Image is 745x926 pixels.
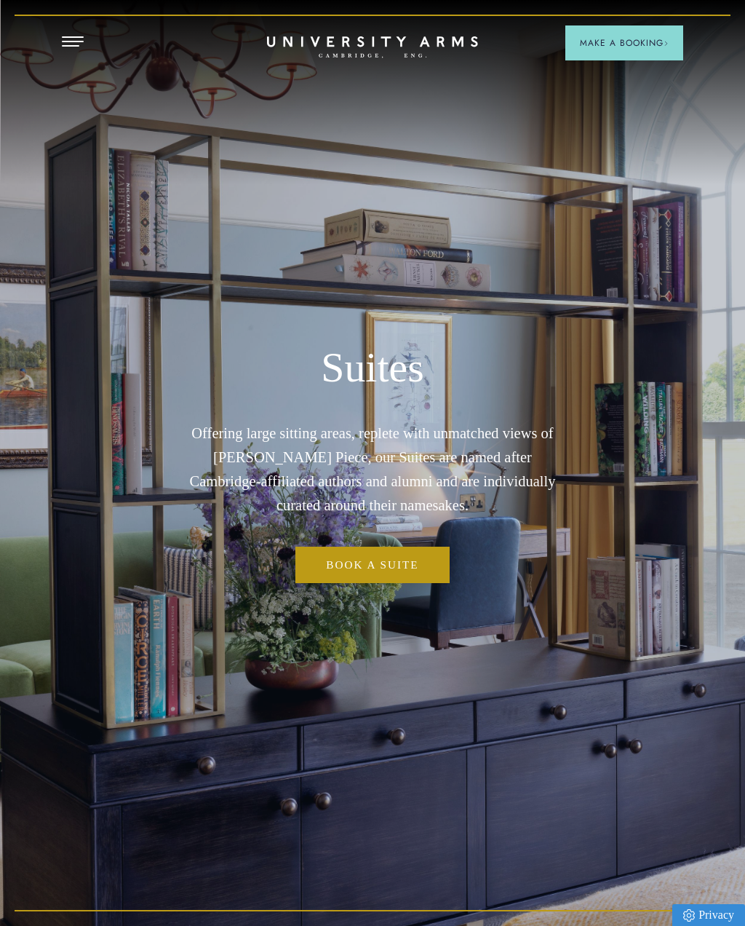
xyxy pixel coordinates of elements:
[186,343,559,393] h1: Suites
[683,909,695,922] img: Privacy
[62,36,84,48] button: Open Menu
[565,25,683,60] button: Make a BookingArrow icon
[295,547,449,584] a: Book a Suite
[267,36,478,59] a: Home
[664,41,669,46] img: Arrow icon
[580,36,669,50] span: Make a Booking
[672,904,745,926] a: Privacy
[186,422,559,517] p: Offering large sitting areas, replete with unmatched views of [PERSON_NAME] Piece, our Suites are...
